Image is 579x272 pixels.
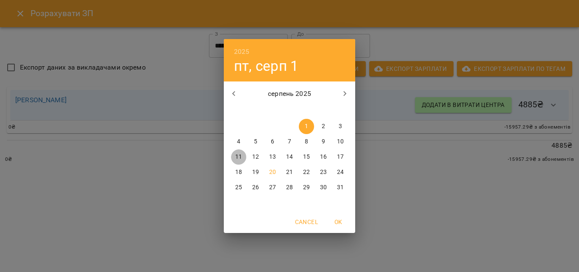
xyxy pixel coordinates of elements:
[303,168,310,177] p: 22
[316,119,331,134] button: 2
[234,46,250,58] button: 2025
[292,214,321,230] button: Cancel
[305,122,308,131] p: 1
[337,168,344,177] p: 24
[322,122,325,131] p: 2
[305,137,308,146] p: 8
[231,134,246,149] button: 4
[269,153,276,161] p: 13
[333,165,348,180] button: 24
[337,183,344,192] p: 31
[282,149,297,165] button: 14
[322,137,325,146] p: 9
[303,183,310,192] p: 29
[231,165,246,180] button: 18
[237,137,240,146] p: 4
[316,180,331,195] button: 30
[248,134,263,149] button: 5
[235,153,242,161] p: 11
[316,106,331,115] span: сб
[265,165,280,180] button: 20
[265,149,280,165] button: 13
[248,106,263,115] span: вт
[288,137,291,146] p: 7
[234,57,298,75] button: пт, серп 1
[316,165,331,180] button: 23
[235,183,242,192] p: 25
[320,153,327,161] p: 16
[303,153,310,161] p: 15
[333,106,348,115] span: нд
[286,168,293,177] p: 21
[333,134,348,149] button: 10
[320,183,327,192] p: 30
[333,180,348,195] button: 31
[286,183,293,192] p: 28
[299,165,314,180] button: 22
[235,168,242,177] p: 18
[282,134,297,149] button: 7
[265,134,280,149] button: 6
[339,122,342,131] p: 3
[325,214,352,230] button: OK
[252,153,259,161] p: 12
[337,153,344,161] p: 17
[337,137,344,146] p: 10
[282,165,297,180] button: 21
[328,217,348,227] span: OK
[299,134,314,149] button: 8
[271,137,274,146] p: 6
[299,119,314,134] button: 1
[265,180,280,195] button: 27
[265,106,280,115] span: ср
[286,153,293,161] p: 14
[254,137,257,146] p: 5
[333,119,348,134] button: 3
[295,217,318,227] span: Cancel
[252,183,259,192] p: 26
[252,168,259,177] p: 19
[269,183,276,192] p: 27
[299,106,314,115] span: пт
[248,165,263,180] button: 19
[282,106,297,115] span: чт
[316,134,331,149] button: 9
[269,168,276,177] p: 20
[320,168,327,177] p: 23
[299,149,314,165] button: 15
[299,180,314,195] button: 29
[248,149,263,165] button: 12
[316,149,331,165] button: 16
[231,106,246,115] span: пн
[333,149,348,165] button: 17
[282,180,297,195] button: 28
[231,149,246,165] button: 11
[231,180,246,195] button: 25
[248,180,263,195] button: 26
[244,89,335,99] p: серпень 2025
